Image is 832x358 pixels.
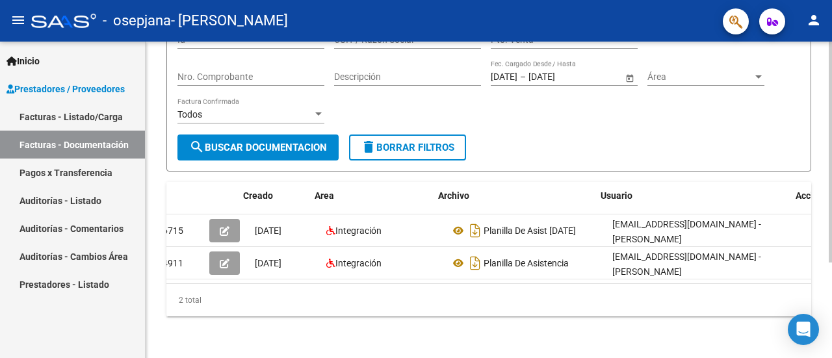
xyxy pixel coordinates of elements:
span: Buscar Documentacion [189,142,327,153]
mat-icon: delete [361,139,376,155]
i: Descargar documento [467,253,484,274]
span: Prestadores / Proveedores [6,82,125,96]
span: [EMAIL_ADDRESS][DOMAIN_NAME] - [PERSON_NAME] [612,251,761,277]
span: Integración [335,225,382,236]
mat-icon: menu [10,12,26,28]
span: Borrar Filtros [361,142,454,153]
datatable-header-cell: Area [309,182,433,210]
datatable-header-cell: Creado [238,182,309,210]
span: Planilla De Asist [DATE] [484,225,576,236]
span: Todos [177,109,202,120]
input: Fecha fin [528,71,592,83]
span: Integración [335,258,382,268]
i: Descargar documento [467,220,484,241]
span: [DATE] [255,225,281,236]
span: [EMAIL_ADDRESS][DOMAIN_NAME] - [PERSON_NAME] [612,219,761,244]
span: Planilla De Asistencia [484,258,569,268]
span: 64911 [157,258,183,268]
datatable-header-cell: Id [140,182,192,210]
span: Área [647,71,753,83]
span: Acción [796,190,824,201]
span: Inicio [6,54,40,68]
div: Open Intercom Messenger [788,314,819,345]
datatable-header-cell: Usuario [595,182,790,210]
input: Fecha inicio [491,71,517,83]
span: - osepjana [103,6,171,35]
span: Archivo [438,190,469,201]
mat-icon: search [189,139,205,155]
span: Area [315,190,334,201]
div: 2 total [166,284,811,316]
span: [DATE] [255,258,281,268]
datatable-header-cell: Archivo [433,182,595,210]
button: Open calendar [623,71,636,84]
span: – [520,71,526,83]
span: 66715 [157,225,183,236]
span: Creado [243,190,273,201]
button: Buscar Documentacion [177,134,339,160]
span: - [PERSON_NAME] [171,6,288,35]
mat-icon: person [806,12,822,28]
span: Usuario [601,190,632,201]
button: Borrar Filtros [349,134,466,160]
